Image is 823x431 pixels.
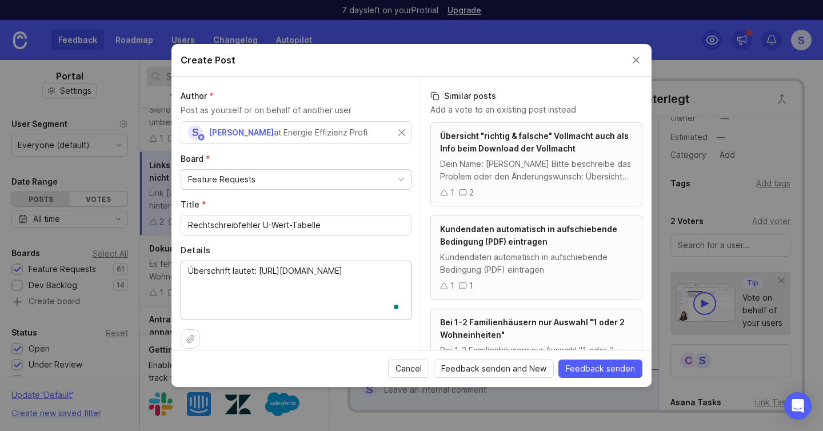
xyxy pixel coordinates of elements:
[181,245,411,256] label: Details
[181,104,411,117] p: Post as yourself or on behalf of another user
[181,199,206,209] span: Title (required)
[181,91,214,101] span: Author (required)
[630,54,642,66] button: Close create post modal
[181,154,210,163] span: Board (required)
[430,90,642,102] h3: Similar posts
[469,280,473,292] div: 1
[450,280,454,292] div: 1
[784,392,812,420] div: Open Intercom Messenger
[434,360,554,378] button: Feedback senden and New
[181,53,235,67] h2: Create Post
[566,363,635,374] span: Feedback senden
[440,224,617,246] span: Kundendaten automatisch in aufschiebende Bedingung (PDF) eintragen
[188,125,203,140] div: S
[188,265,404,315] textarea: To enrich screen reader interactions, please activate Accessibility in Grammarly extension settings
[440,251,633,276] div: Kundendaten automatisch in aufschiebende Bedingung (PDF) eintragen
[430,215,642,300] a: Kundendaten automatisch in aufschiebende Bedingung (PDF) eintragenKundendaten automatisch in aufs...
[430,104,642,115] p: Add a vote to an existing post instead
[440,344,633,369] div: Bei 1-2 Familienhäusern nur Auswahl "1 oder 2 Wohneinheiten"
[209,127,274,137] span: [PERSON_NAME]
[395,363,422,374] span: Cancel
[274,126,367,139] div: at Energie Effizienz Profi
[388,360,429,378] button: Cancel
[188,219,404,232] input: Kurzer, aussagekräftiger Titel
[430,122,642,206] a: Übersicht "richtig & falsche" Vollmacht auch als Info beim Download der VollmachtDein Name: [PERS...
[558,360,642,378] button: Feedback senden
[450,186,454,199] div: 1
[469,186,474,199] div: 2
[440,158,633,183] div: Dein Name: [PERSON_NAME] Bitte beschreibe das Problem oder den Änderungswunsch: Übersicht "richti...
[197,133,206,142] img: member badge
[188,173,255,186] div: Feature Requests
[441,363,546,374] span: Feedback senden and New
[440,317,625,340] span: Bei 1-2 Familienhäusern nur Auswahl "1 oder 2 Wohneinheiten"
[430,309,642,393] a: Bei 1-2 Familienhäusern nur Auswahl "1 oder 2 Wohneinheiten"Bei 1-2 Familienhäusern nur Auswahl "...
[440,131,629,153] span: Übersicht "richtig & falsche" Vollmacht auch als Info beim Download der Vollmacht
